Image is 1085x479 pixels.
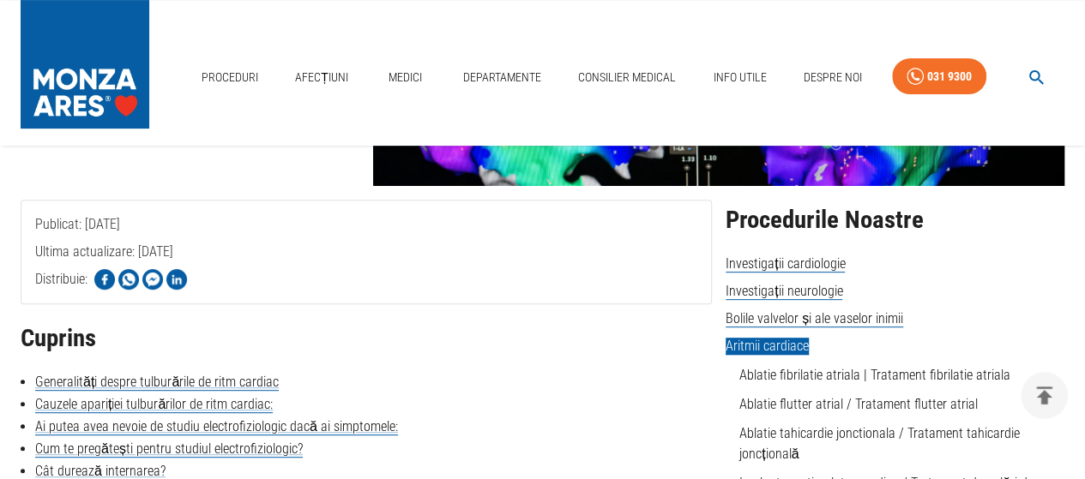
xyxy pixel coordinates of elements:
[571,60,683,95] a: Consilier Medical
[726,310,903,327] span: Bolile valvelor și ale vaselor inimii
[35,418,398,435] a: Ai putea avea nevoie de studiu electrofiziologic dacă ai simptomele:
[21,325,712,352] h2: Cuprins
[94,269,115,290] img: Share on Facebook
[739,425,1020,462] a: Ablatie tahicardie jonctionala / Tratament tahicardie joncțională
[726,255,845,272] span: Investigații cardiologie
[892,58,986,95] a: 031 9300
[118,269,139,290] img: Share on WhatsApp
[739,396,978,412] a: Ablatie flutter atrial / Tratament flutter atrial
[288,60,355,95] a: Afecțiuni
[1021,372,1068,419] button: delete
[706,60,773,95] a: Info Utile
[142,269,163,290] img: Share on Facebook Messenger
[378,60,433,95] a: Medici
[166,269,187,290] img: Share on LinkedIn
[35,440,303,458] a: Cum te pregătești pentru studiul electrofiziologic?
[927,66,972,87] div: 031 9300
[35,374,279,391] a: Generalități despre tulburările de ritm cardiac
[35,269,87,290] p: Distribuie:
[726,338,809,355] span: Aritmii cardiace
[726,283,842,300] span: Investigații neurologie
[456,60,548,95] a: Departamente
[35,216,120,301] span: Publicat: [DATE]
[195,60,265,95] a: Proceduri
[797,60,869,95] a: Despre Noi
[35,396,273,413] a: Cauzele apariției tulburărilor de ritm cardiac:
[726,207,1064,234] h2: Procedurile Noastre
[35,243,173,328] span: Ultima actualizare: [DATE]
[739,367,1010,383] a: Ablatie fibrilatie atriala | Tratament fibrilatie atriala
